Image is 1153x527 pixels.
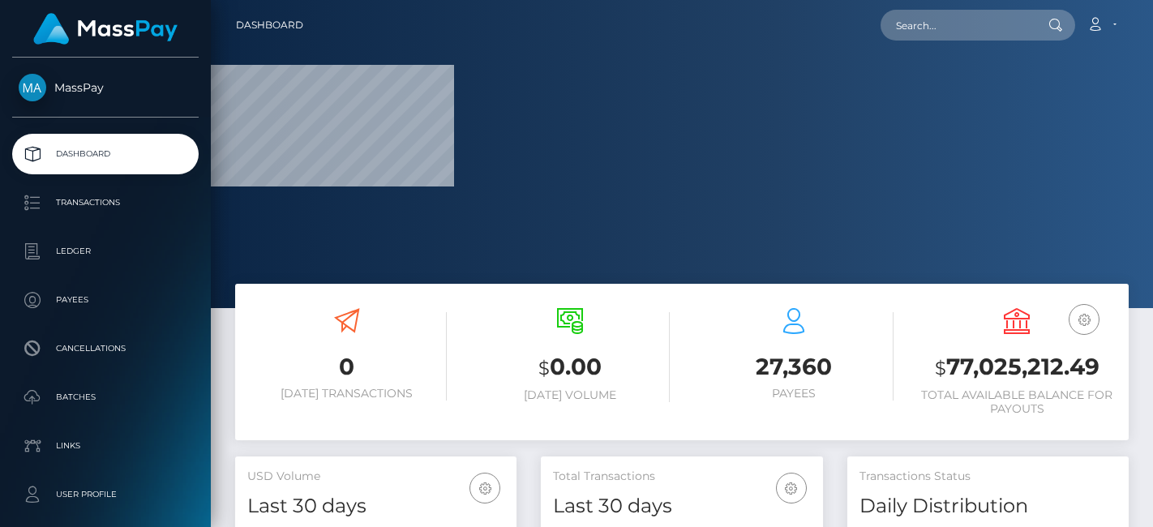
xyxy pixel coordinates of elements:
h6: [DATE] Volume [471,388,671,402]
p: Dashboard [19,142,192,166]
h5: USD Volume [247,469,504,485]
a: Batches [12,377,199,418]
img: MassPay Logo [33,13,178,45]
h5: Transactions Status [859,469,1117,485]
a: Transactions [12,182,199,223]
h3: 27,360 [694,351,894,383]
h3: 0.00 [471,351,671,384]
span: MassPay [12,80,199,95]
a: Dashboard [236,8,303,42]
p: Cancellations [19,336,192,361]
p: Batches [19,385,192,409]
p: Links [19,434,192,458]
a: Ledger [12,231,199,272]
p: Payees [19,288,192,312]
a: Dashboard [12,134,199,174]
h6: Payees [694,387,894,401]
a: Links [12,426,199,466]
h5: Total Transactions [553,469,810,485]
p: User Profile [19,482,192,507]
small: $ [935,357,946,379]
h4: Daily Distribution [859,492,1117,521]
a: Payees [12,280,199,320]
p: Ledger [19,239,192,263]
h6: Total Available Balance for Payouts [918,388,1117,416]
input: Search... [881,10,1033,41]
h3: 0 [247,351,447,383]
h6: [DATE] Transactions [247,387,447,401]
h3: 77,025,212.49 [918,351,1117,384]
h4: Last 30 days [247,492,504,521]
p: Transactions [19,191,192,215]
small: $ [538,357,550,379]
a: User Profile [12,474,199,515]
h4: Last 30 days [553,492,810,521]
img: MassPay [19,74,46,101]
a: Cancellations [12,328,199,369]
